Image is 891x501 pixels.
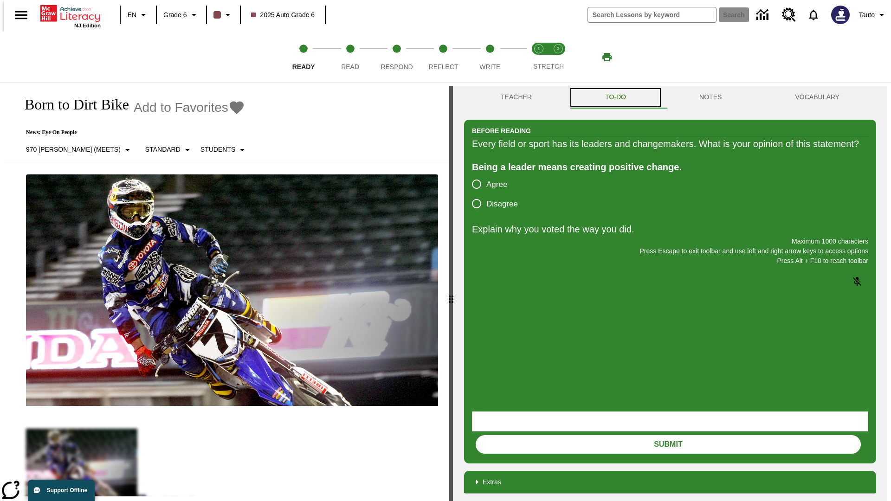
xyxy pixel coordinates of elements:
[197,141,252,158] button: Select Student
[292,63,315,71] span: Ready
[472,126,531,136] h2: Before Reading
[26,145,121,154] p: 970 [PERSON_NAME] (Meets)
[486,198,518,210] span: Disagree
[4,86,449,496] div: reading
[464,86,568,109] button: Teacher
[592,49,622,65] button: Print
[486,179,507,191] span: Agree
[472,237,868,246] p: Maximum 1000 characters
[22,141,137,158] button: Select Lexile, 970 Lexile (Meets)
[831,6,850,24] img: Avatar
[472,136,868,151] div: Every field or sport has its leaders and changemakers. What is your opinion of this statement?
[277,32,330,83] button: Ready step 1 of 5
[370,32,424,83] button: Respond step 3 of 5
[533,63,564,70] span: STRETCH
[751,2,776,28] a: Data Center
[47,487,87,494] span: Support Offline
[26,174,438,406] img: Motocross racer James Stewart flies through the air on his dirt bike.
[142,141,197,158] button: Scaffolds, Standard
[801,3,826,27] a: Notifications
[758,86,876,109] button: VOCABULARY
[128,10,136,20] span: EN
[472,222,868,237] p: Explain why you voted the way you did.
[381,63,413,71] span: Respond
[134,99,245,116] button: Add to Favorites - Born to Dirt Bike
[476,435,861,454] button: Submit
[4,7,136,16] body: Explain why you voted the way you did. Maximum 1000 characters Press Alt + F10 to reach toolbar P...
[525,32,552,83] button: Stretch Read step 1 of 2
[472,256,868,266] p: Press Alt + F10 to reach toolbar
[74,23,101,28] span: NJ Edition
[40,3,101,28] div: Home
[472,174,525,213] div: poll
[251,10,315,20] span: 2025 Auto Grade 6
[537,46,540,51] text: 1
[7,1,35,29] button: Open side menu
[123,6,153,23] button: Language: EN, Select a language
[341,63,359,71] span: Read
[859,10,875,20] span: Tauto
[568,86,663,109] button: TO-DO
[134,100,228,115] span: Add to Favorites
[163,10,187,20] span: Grade 6
[483,477,501,487] p: Extras
[855,6,891,23] button: Profile/Settings
[588,7,716,22] input: search field
[557,46,559,51] text: 2
[479,63,500,71] span: Write
[210,6,237,23] button: Class color is dark brown. Change class color
[323,32,377,83] button: Read step 2 of 5
[429,63,458,71] span: Reflect
[776,2,801,27] a: Resource Center, Will open in new tab
[472,160,868,174] div: Being a leader means creating positive change.
[463,32,517,83] button: Write step 5 of 5
[472,246,868,256] p: Press Escape to exit toolbar and use left and right arrow keys to access options
[846,270,868,293] button: Click to activate and allow voice recognition
[449,86,453,501] div: Press Enter or Spacebar and then press right and left arrow keys to move the slider
[28,480,95,501] button: Support Offline
[453,86,887,501] div: activity
[826,3,855,27] button: Select a new avatar
[663,86,758,109] button: NOTES
[15,96,129,113] h1: Born to Dirt Bike
[464,471,876,493] div: Extras
[145,145,181,154] p: Standard
[200,145,235,154] p: Students
[464,86,876,109] div: Instructional Panel Tabs
[160,6,203,23] button: Grade: Grade 6, Select a grade
[545,32,572,83] button: Stretch Respond step 2 of 2
[15,129,252,136] p: News: Eye On People
[416,32,470,83] button: Reflect step 4 of 5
